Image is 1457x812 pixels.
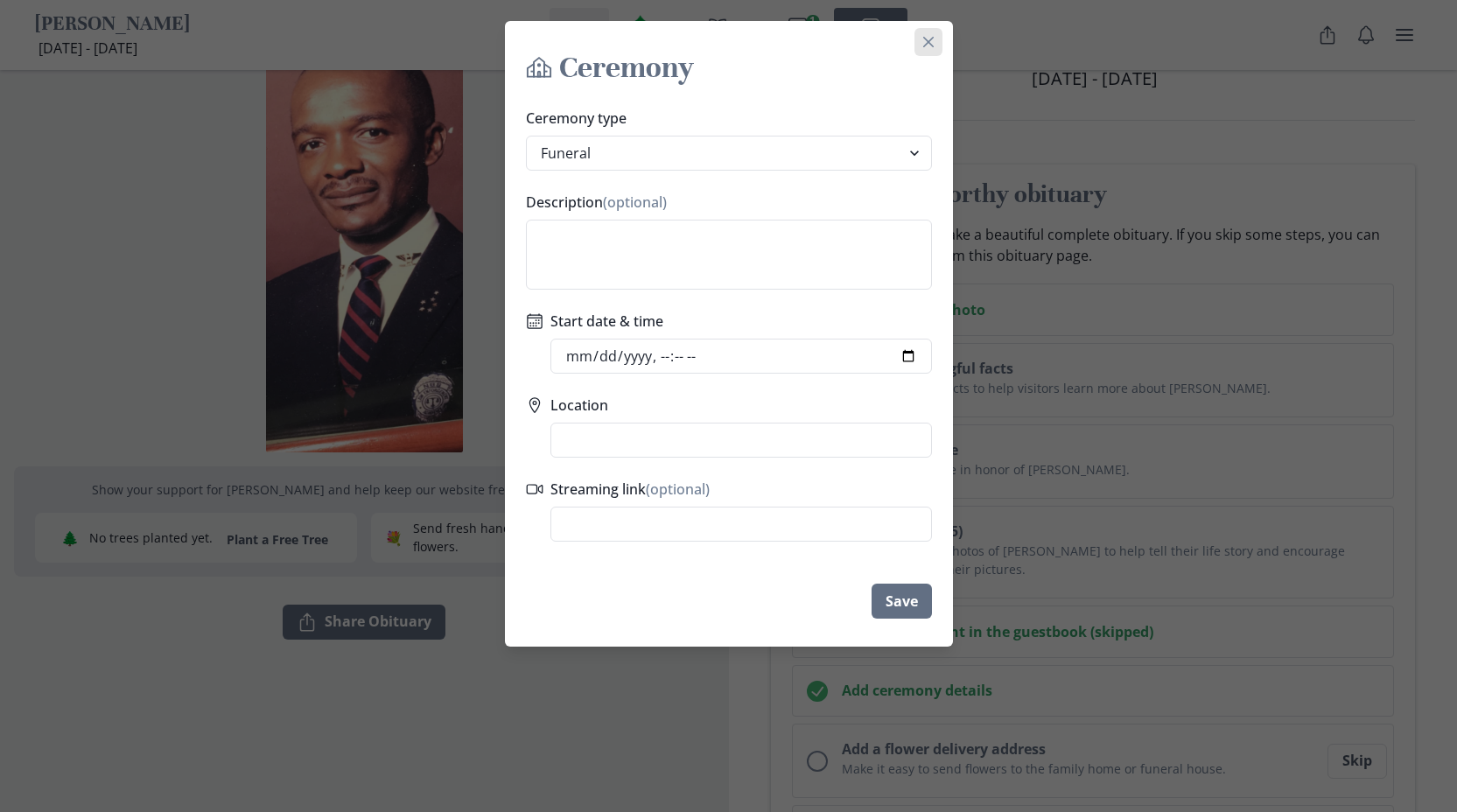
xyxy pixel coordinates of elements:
[550,395,921,416] label: Location
[526,192,921,213] label: Description
[872,584,932,619] button: Save
[550,311,921,332] label: Start date & time
[526,108,921,129] label: Ceremony type
[559,49,694,87] span: Ceremony
[914,28,942,56] button: Close
[603,192,667,212] span: (optional)
[550,479,921,500] label: Streaming link
[646,479,710,499] span: (optional)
